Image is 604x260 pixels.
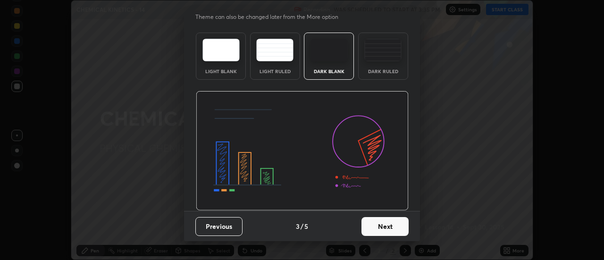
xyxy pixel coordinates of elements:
h4: 5 [304,221,308,231]
img: lightRuledTheme.5fabf969.svg [256,39,294,61]
p: Theme can also be changed later from the More option [195,13,348,21]
img: darkRuledTheme.de295e13.svg [364,39,402,61]
button: Next [361,217,409,236]
img: lightTheme.e5ed3b09.svg [202,39,240,61]
button: Previous [195,217,243,236]
div: Dark Blank [310,69,348,74]
img: darkTheme.f0cc69e5.svg [310,39,348,61]
div: Light Blank [202,69,240,74]
img: darkThemeBanner.d06ce4a2.svg [196,91,409,211]
div: Light Ruled [256,69,294,74]
h4: / [301,221,303,231]
h4: 3 [296,221,300,231]
div: Dark Ruled [364,69,402,74]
